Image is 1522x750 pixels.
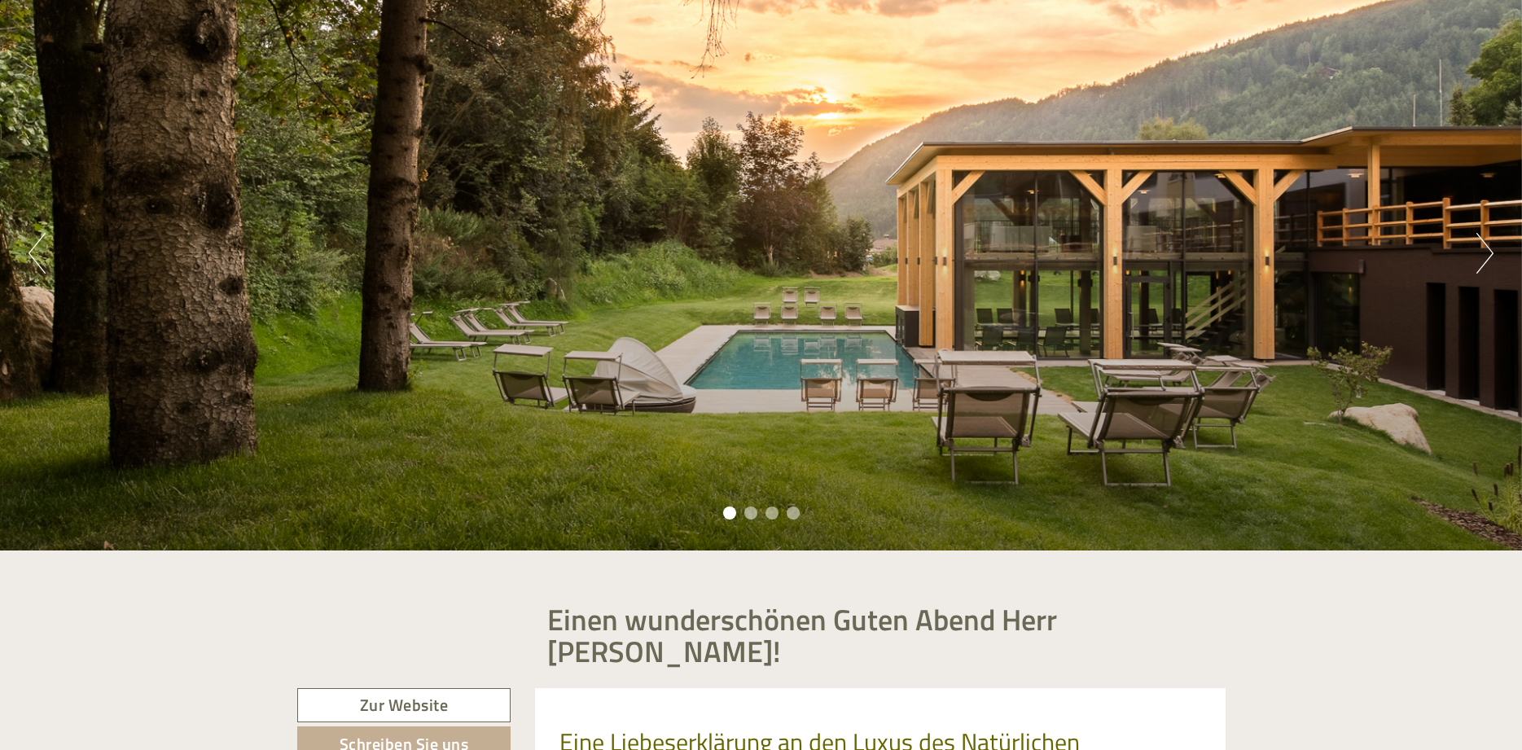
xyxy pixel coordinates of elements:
a: Zur Website [297,688,511,723]
h1: Einen wunderschönen Guten Abend Herr [PERSON_NAME]! [547,603,1213,668]
button: Previous [29,233,46,274]
button: Next [1476,233,1493,274]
